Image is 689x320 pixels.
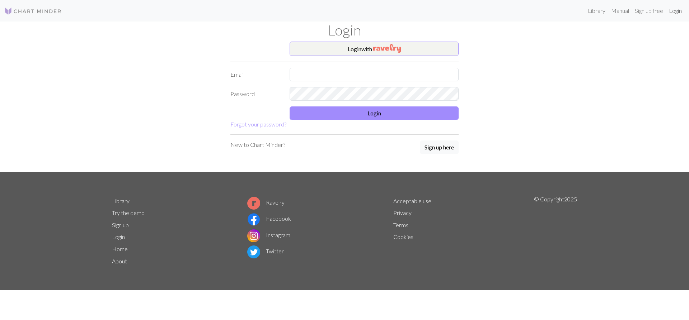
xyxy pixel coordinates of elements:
a: Library [112,197,130,204]
a: Login [666,4,685,18]
a: Acceptable use [393,197,431,204]
a: Terms [393,221,408,228]
button: Login [290,106,459,120]
button: Loginwith [290,42,459,56]
button: Sign up here [420,140,459,154]
img: Facebook logo [247,213,260,226]
a: Login [112,233,125,240]
a: Library [585,4,608,18]
h1: Login [108,22,581,39]
a: Twitter [247,248,284,254]
a: About [112,258,127,264]
label: Email [226,68,285,81]
img: Instagram logo [247,229,260,242]
a: Privacy [393,209,412,216]
img: Ravelry [373,44,401,53]
img: Logo [4,7,62,15]
a: Sign up [112,221,129,228]
img: Twitter logo [247,245,260,258]
label: Password [226,87,285,101]
a: Home [112,245,128,252]
a: Facebook [247,215,291,222]
a: Sign up here [420,140,459,155]
a: Sign up free [632,4,666,18]
p: © Copyright 2025 [534,195,577,267]
img: Ravelry logo [247,197,260,210]
p: New to Chart Minder? [230,140,285,149]
a: Manual [608,4,632,18]
a: Instagram [247,231,290,238]
a: Ravelry [247,199,285,206]
a: Forgot your password? [230,121,286,128]
a: Try the demo [112,209,145,216]
a: Cookies [393,233,413,240]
